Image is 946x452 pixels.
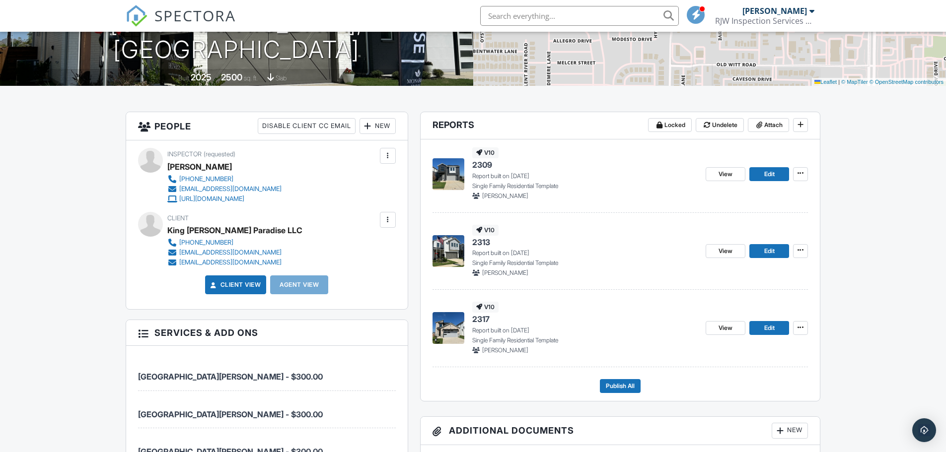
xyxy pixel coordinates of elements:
div: Open Intercom Messenger [912,418,936,442]
span: Client [167,214,189,222]
a: [URL][DOMAIN_NAME] [167,194,282,204]
li: Service: 2309 Peters Colony Dr. [138,353,396,390]
div: [PERSON_NAME] [167,159,232,174]
span: sq. ft. [244,74,258,82]
span: slab [276,74,287,82]
span: SPECTORA [154,5,236,26]
li: Manual fee: 2313 Peters Colony Dr. [138,391,396,428]
a: [EMAIL_ADDRESS][DOMAIN_NAME] [167,184,282,194]
span: Inspector [167,150,202,158]
a: [EMAIL_ADDRESS][DOMAIN_NAME] [167,248,294,258]
div: [EMAIL_ADDRESS][DOMAIN_NAME] [179,185,282,193]
span: | [838,79,840,85]
a: [PHONE_NUMBER] [167,174,282,184]
img: The Best Home Inspection Software - Spectora [126,5,147,27]
a: SPECTORA [126,13,236,34]
div: Disable Client CC Email [258,118,356,134]
h3: People [126,112,408,140]
div: 2500 [221,72,242,82]
h3: Additional Documents [421,417,820,445]
div: 2025 [191,72,212,82]
a: [EMAIL_ADDRESS][DOMAIN_NAME] [167,258,294,267]
div: New [360,118,396,134]
div: [URL][DOMAIN_NAME] [179,195,244,203]
div: New [772,423,808,439]
h3: Services & Add ons [126,320,408,346]
div: [PHONE_NUMBER] [179,239,233,247]
a: [PHONE_NUMBER] [167,238,294,248]
div: King [PERSON_NAME] Paradise LLC [167,223,302,238]
span: [GEOGRAPHIC_DATA][PERSON_NAME] - $300.00 [138,372,323,382]
div: [PHONE_NUMBER] [179,175,233,183]
div: [PERSON_NAME] [742,6,807,16]
a: Leaflet [814,79,837,85]
div: RJW Inspection Services LLC [715,16,814,26]
span: [GEOGRAPHIC_DATA][PERSON_NAME] - $300.00 [138,409,323,419]
div: [EMAIL_ADDRESS][DOMAIN_NAME] [179,249,282,257]
a: © MapTiler [841,79,868,85]
span: (requested) [204,150,235,158]
a: Client View [209,280,261,290]
a: © OpenStreetMap contributors [870,79,944,85]
input: Search everything... [480,6,679,26]
div: [EMAIL_ADDRESS][DOMAIN_NAME] [179,258,282,266]
span: Built [178,74,189,82]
